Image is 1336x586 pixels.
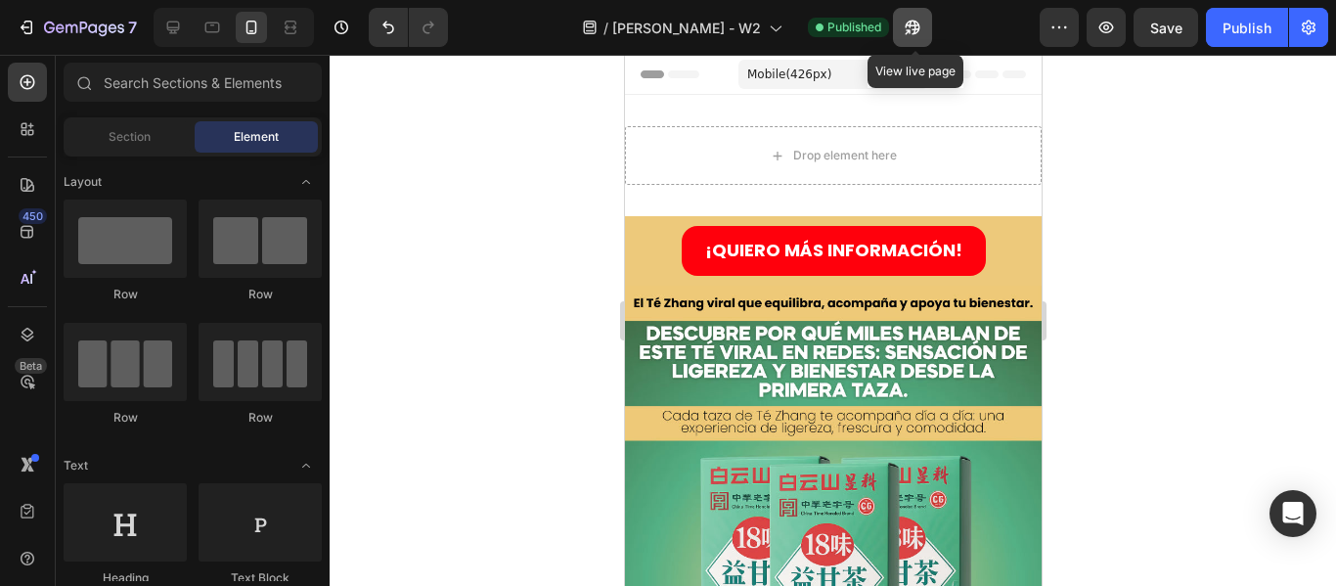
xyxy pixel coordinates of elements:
span: / [603,18,608,38]
span: Toggle open [290,166,322,198]
p: 7 [128,16,137,39]
button: Save [1134,8,1198,47]
iframe: Design area [625,55,1042,586]
span: Section [109,128,151,146]
span: [PERSON_NAME] - W2 [612,18,761,38]
div: Publish [1223,18,1271,38]
button: Publish [1206,8,1288,47]
div: Beta [15,358,47,374]
span: Toggle open [290,450,322,481]
span: Save [1150,20,1182,36]
div: Row [64,286,187,303]
div: Row [64,409,187,427]
span: Layout [64,173,102,191]
div: 450 [19,208,47,224]
div: Undo/Redo [369,8,448,47]
span: Published [827,19,881,36]
div: Row [199,409,322,427]
div: Open Intercom Messenger [1269,490,1316,537]
input: Search Sections & Elements [64,63,322,102]
button: 7 [8,8,146,47]
span: Text [64,457,88,474]
span: Element [234,128,279,146]
div: Row [199,286,322,303]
